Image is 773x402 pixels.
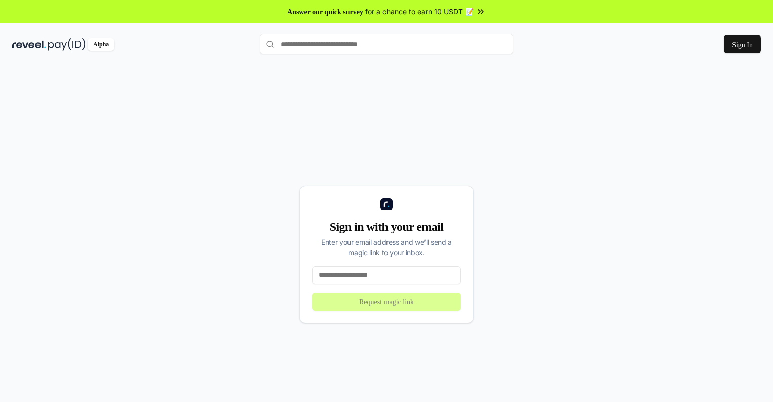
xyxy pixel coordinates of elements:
button: Sign In [724,35,761,53]
div: Alpha [88,38,114,51]
div: Sign in with your email [312,218,461,235]
div: Enter your email address and we’ll send a magic link to your inbox. [312,237,461,258]
img: reveel_dark [12,38,46,51]
span: Answer our quick survey [287,6,363,17]
span: for a chance to earn 10 USDT 📝 [365,6,474,17]
img: pay_id [48,38,86,51]
img: logo_small [380,198,393,210]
